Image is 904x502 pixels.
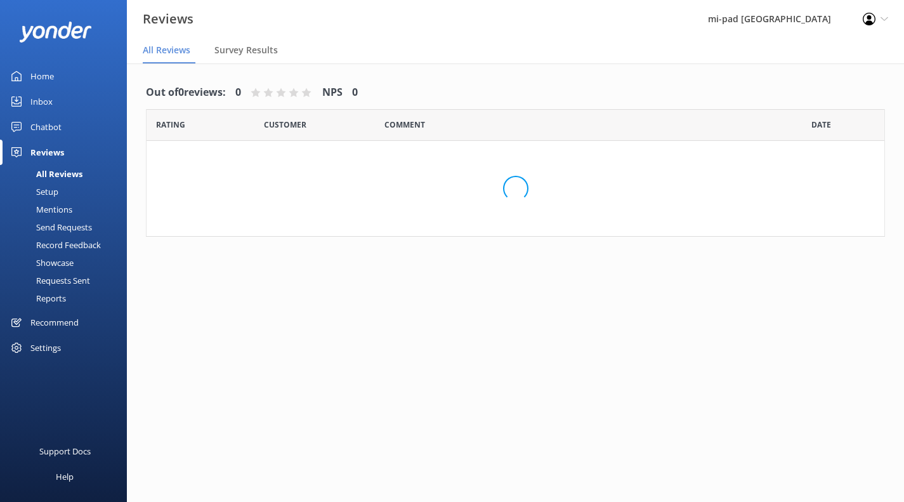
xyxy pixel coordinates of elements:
a: Reports [8,289,127,307]
a: Requests Sent [8,272,127,289]
div: Reviews [30,140,64,165]
span: Date [156,119,185,131]
span: All Reviews [143,44,190,56]
h3: Reviews [143,9,193,29]
div: Record Feedback [8,236,101,254]
a: Record Feedback [8,236,127,254]
div: Setup [8,183,58,201]
a: Showcase [8,254,127,272]
div: Settings [30,335,61,360]
span: Survey Results [214,44,278,56]
div: Showcase [8,254,74,272]
h4: Out of 0 reviews: [146,84,226,101]
div: Chatbot [30,114,62,140]
span: Date [811,119,831,131]
a: Setup [8,183,127,201]
div: Inbox [30,89,53,114]
a: Mentions [8,201,127,218]
div: Reports [8,289,66,307]
div: Home [30,63,54,89]
div: Send Requests [8,218,92,236]
h4: NPS [322,84,343,101]
div: Requests Sent [8,272,90,289]
a: Send Requests [8,218,127,236]
div: Recommend [30,310,79,335]
div: Support Docs [39,439,91,464]
div: Help [56,464,74,489]
h4: 0 [235,84,241,101]
span: Date [264,119,306,131]
div: Mentions [8,201,72,218]
img: yonder-white-logo.png [19,22,92,43]
h4: 0 [352,84,358,101]
a: All Reviews [8,165,127,183]
div: All Reviews [8,165,82,183]
span: Question [384,119,425,131]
